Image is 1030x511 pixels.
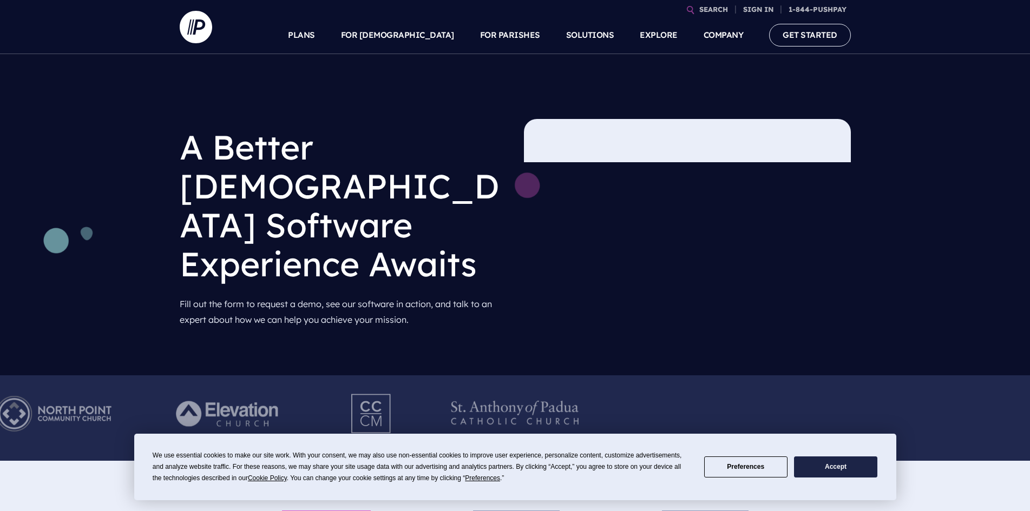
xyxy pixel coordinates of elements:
img: Pushpay_Logo__StAnthony [441,384,589,443]
button: Accept [794,456,877,477]
div: We use essential cookies to make our site work. With your consent, we may also use non-essential ... [153,450,691,484]
div: Cookie Consent Prompt [134,434,896,500]
span: Cookie Policy [248,474,287,482]
img: Pushpay_Logo__Elevation [154,384,303,443]
p: Fill out the form to request a demo, see our software in action, and talk to an expert about how ... [180,292,507,332]
img: Pushpay_Logo__CCM [329,384,415,443]
span: Preferences [465,474,500,482]
h1: A Better [DEMOGRAPHIC_DATA] Software Experience Awaits [180,119,507,292]
a: FOR PARISHES [480,16,540,54]
a: PLANS [288,16,315,54]
button: Preferences [704,456,788,477]
a: COMPANY [704,16,744,54]
a: SOLUTIONS [566,16,614,54]
a: EXPLORE [640,16,678,54]
a: GET STARTED [769,24,851,46]
a: FOR [DEMOGRAPHIC_DATA] [341,16,454,54]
